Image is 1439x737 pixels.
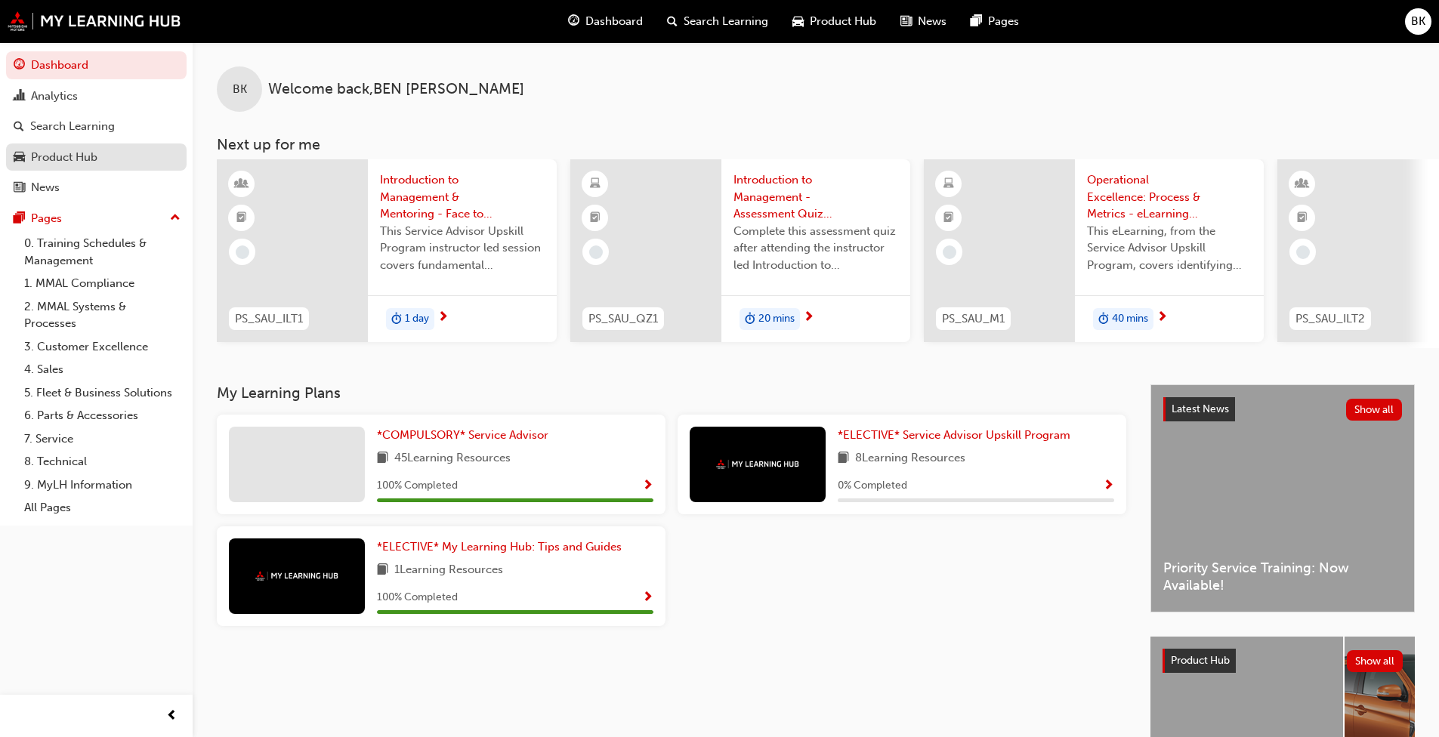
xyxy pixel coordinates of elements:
[1296,245,1310,259] span: learningRecordVerb_NONE-icon
[31,179,60,196] div: News
[792,12,804,31] span: car-icon
[1087,171,1252,223] span: Operational Excellence: Process & Metrics - eLearning Module (Service Advisor Upskill Program)
[838,427,1076,444] a: *ELECTIVE* Service Advisor Upskill Program
[405,310,429,328] span: 1 day
[6,174,187,202] a: News
[733,223,898,274] span: Complete this assessment quiz after attending the instructor led Introduction to Management sessi...
[6,205,187,233] button: Pages
[31,210,62,227] div: Pages
[918,13,946,30] span: News
[733,171,898,223] span: Introduction to Management - Assessment Quiz (Service Advisor Upskill Program)
[380,223,545,274] span: This Service Advisor Upskill Program instructor led session covers fundamental management styles ...
[590,208,601,228] span: booktick-icon
[745,310,755,329] span: duration-icon
[971,12,982,31] span: pages-icon
[943,245,956,259] span: learningRecordVerb_NONE-icon
[8,11,181,31] img: mmal
[838,477,907,495] span: 0 % Completed
[570,159,910,342] a: PS_SAU_QZ1Introduction to Management - Assessment Quiz (Service Advisor Upskill Program)Complete ...
[1112,310,1148,328] span: 40 mins
[6,143,187,171] a: Product Hub
[18,232,187,272] a: 0. Training Schedules & Management
[18,272,187,295] a: 1. MMAL Compliance
[642,480,653,493] span: Show Progress
[1411,13,1425,30] span: BK
[838,428,1070,442] span: *ELECTIVE* Service Advisor Upskill Program
[1163,397,1402,421] a: Latest NewsShow all
[6,51,187,79] a: Dashboard
[1295,310,1365,328] span: PS_SAU_ILT2
[14,90,25,103] span: chart-icon
[14,120,24,134] span: search-icon
[684,13,768,30] span: Search Learning
[193,136,1439,153] h3: Next up for me
[18,450,187,473] a: 8. Technical
[166,707,178,726] span: prev-icon
[18,404,187,427] a: 6. Parts & Accessories
[6,113,187,140] a: Search Learning
[588,310,658,328] span: PS_SAU_QZ1
[14,59,25,72] span: guage-icon
[642,588,653,607] button: Show Progress
[924,159,1264,342] a: PS_SAU_M1Operational Excellence: Process & Metrics - eLearning Module (Service Advisor Upskill Pr...
[268,81,524,98] span: Welcome back , BEN [PERSON_NAME]
[380,171,545,223] span: Introduction to Management & Mentoring - Face to Face Instructor Led Training (Service Advisor Up...
[855,449,965,468] span: 8 Learning Resources
[888,6,959,37] a: news-iconNews
[838,449,849,468] span: book-icon
[1171,654,1230,667] span: Product Hub
[810,13,876,30] span: Product Hub
[14,212,25,226] span: pages-icon
[18,358,187,381] a: 4. Sales
[31,149,97,166] div: Product Hub
[437,311,449,325] span: next-icon
[716,459,799,469] img: mmal
[1103,480,1114,493] span: Show Progress
[236,208,247,228] span: booktick-icon
[1163,560,1402,594] span: Priority Service Training: Now Available!
[1297,174,1308,194] span: learningResourceType_INSTRUCTOR_LED-icon
[1405,8,1431,35] button: BK
[255,571,338,581] img: mmal
[377,540,622,554] span: *ELECTIVE* My Learning Hub: Tips and Guides
[233,81,247,98] span: BK
[943,208,954,228] span: booktick-icon
[18,473,187,497] a: 9. MyLH Information
[589,245,603,259] span: learningRecordVerb_NONE-icon
[391,310,402,329] span: duration-icon
[236,245,249,259] span: learningRecordVerb_NONE-icon
[1172,402,1229,415] span: Latest News
[1103,476,1114,495] button: Show Progress
[1098,310,1109,329] span: duration-icon
[1163,649,1403,673] a: Product HubShow all
[377,449,388,468] span: book-icon
[394,449,511,468] span: 45 Learning Resources
[556,6,655,37] a: guage-iconDashboard
[655,6,780,37] a: search-iconSearch Learning
[780,6,888,37] a: car-iconProduct Hub
[18,496,187,520] a: All Pages
[900,12,912,31] span: news-icon
[988,13,1019,30] span: Pages
[377,538,628,556] a: *ELECTIVE* My Learning Hub: Tips and Guides
[394,561,503,580] span: 1 Learning Resources
[18,295,187,335] a: 2. MMAL Systems & Processes
[30,118,115,135] div: Search Learning
[377,589,458,606] span: 100 % Completed
[6,82,187,110] a: Analytics
[568,12,579,31] span: guage-icon
[1156,311,1168,325] span: next-icon
[590,174,601,194] span: learningResourceType_ELEARNING-icon
[18,335,187,359] a: 3. Customer Excellence
[1297,208,1308,228] span: booktick-icon
[377,427,554,444] a: *COMPULSORY* Service Advisor
[235,310,303,328] span: PS_SAU_ILT1
[377,428,548,442] span: *COMPULSORY* Service Advisor
[1087,223,1252,274] span: This eLearning, from the Service Advisor Upskill Program, covers identifying areas for improvemen...
[943,174,954,194] span: learningResourceType_ELEARNING-icon
[1346,399,1403,421] button: Show all
[236,174,247,194] span: learningResourceType_INSTRUCTOR_LED-icon
[942,310,1005,328] span: PS_SAU_M1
